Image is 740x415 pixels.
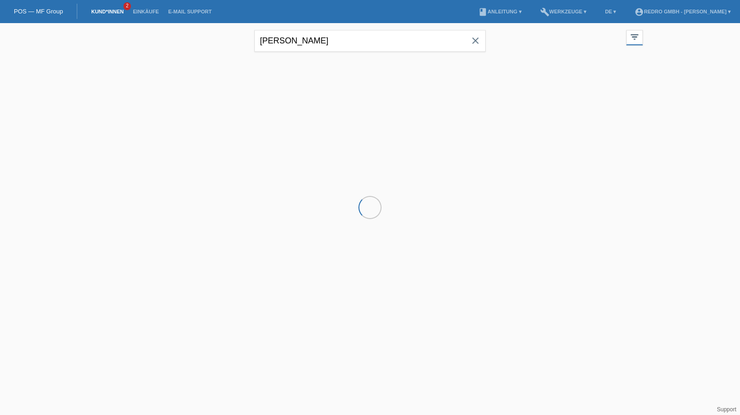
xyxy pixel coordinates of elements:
[123,2,131,10] span: 2
[629,32,640,42] i: filter_list
[164,9,216,14] a: E-Mail Support
[254,30,486,52] input: Suche...
[630,9,735,14] a: account_circleRedro GmbH - [PERSON_NAME] ▾
[474,9,526,14] a: bookAnleitung ▾
[635,7,644,17] i: account_circle
[540,7,549,17] i: build
[128,9,163,14] a: Einkäufe
[478,7,487,17] i: book
[470,35,481,46] i: close
[86,9,128,14] a: Kund*innen
[536,9,592,14] a: buildWerkzeuge ▾
[14,8,63,15] a: POS — MF Group
[717,406,736,413] a: Support
[600,9,621,14] a: DE ▾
